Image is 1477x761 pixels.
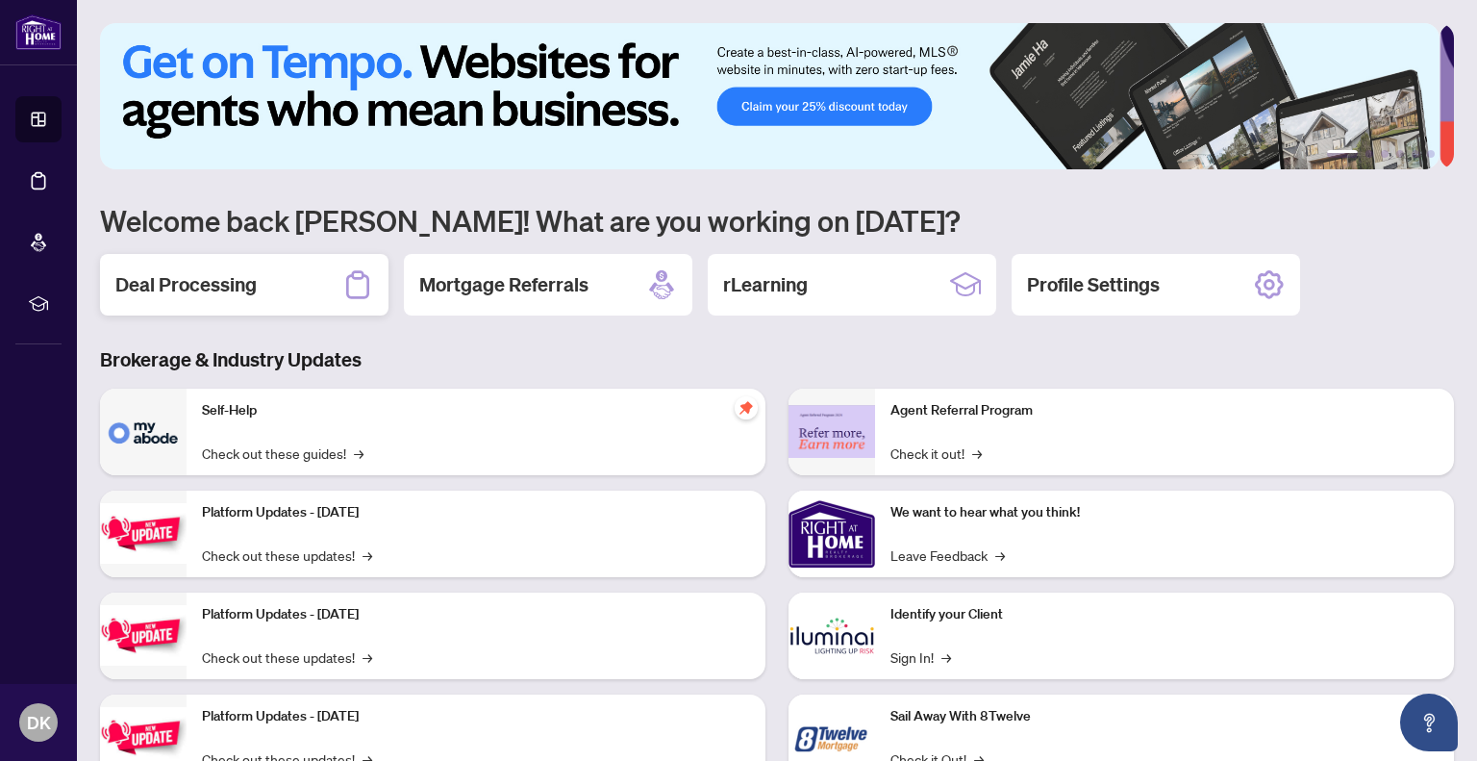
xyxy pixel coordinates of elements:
img: Slide 0 [100,23,1439,169]
img: Self-Help [100,389,187,475]
span: → [995,545,1005,566]
button: 6 [1427,150,1435,158]
p: Sail Away With 8Twelve [890,706,1439,727]
p: Identify your Client [890,604,1439,625]
h2: rLearning [723,271,808,298]
span: → [941,647,951,668]
img: Platform Updates - July 8, 2025 [100,605,187,666]
p: Platform Updates - [DATE] [202,502,750,523]
img: logo [15,14,62,50]
p: Agent Referral Program [890,400,1439,421]
a: Leave Feedback→ [890,545,1005,566]
span: → [363,545,372,566]
button: Open asap [1400,694,1458,751]
img: We want to hear what you think! [789,491,875,577]
a: Check it out!→ [890,443,982,464]
span: → [363,647,372,668]
a: Check out these updates!→ [202,647,372,668]
h3: Brokerage & Industry Updates [100,346,1454,373]
span: pushpin [735,396,758,419]
span: DK [27,709,51,736]
h1: Welcome back [PERSON_NAME]! What are you working on [DATE]? [100,202,1454,239]
p: Platform Updates - [DATE] [202,706,750,727]
button: 2 [1365,150,1373,158]
a: Check out these updates!→ [202,545,372,566]
img: Agent Referral Program [789,405,875,458]
button: 5 [1412,150,1419,158]
p: We want to hear what you think! [890,502,1439,523]
button: 1 [1327,150,1358,158]
h2: Mortgage Referrals [419,271,588,298]
p: Self-Help [202,400,750,421]
h2: Profile Settings [1027,271,1160,298]
span: → [354,443,363,464]
h2: Deal Processing [115,271,257,298]
img: Identify your Client [789,593,875,679]
span: → [972,443,982,464]
button: 4 [1396,150,1404,158]
a: Check out these guides!→ [202,443,363,464]
button: 3 [1381,150,1389,158]
img: Platform Updates - July 21, 2025 [100,503,187,564]
a: Sign In!→ [890,647,951,668]
p: Platform Updates - [DATE] [202,604,750,625]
